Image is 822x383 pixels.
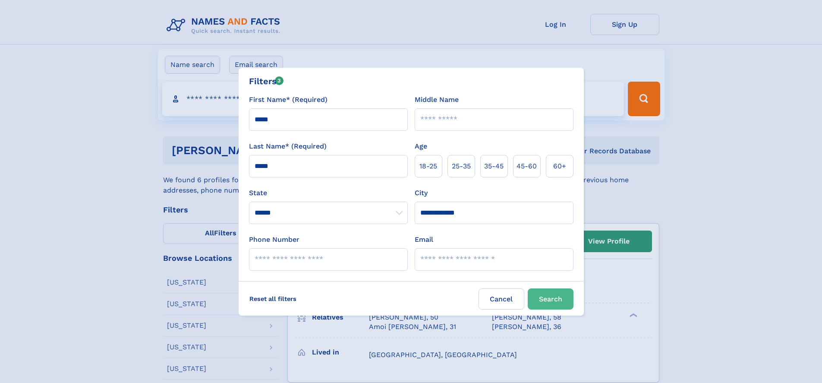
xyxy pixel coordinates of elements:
[517,161,537,171] span: 45‑60
[249,234,299,245] label: Phone Number
[249,141,327,152] label: Last Name* (Required)
[244,288,302,309] label: Reset all filters
[415,234,433,245] label: Email
[415,141,427,152] label: Age
[484,161,504,171] span: 35‑45
[553,161,566,171] span: 60+
[415,188,428,198] label: City
[249,188,408,198] label: State
[249,95,328,105] label: First Name* (Required)
[415,95,459,105] label: Middle Name
[452,161,471,171] span: 25‑35
[479,288,524,310] label: Cancel
[419,161,437,171] span: 18‑25
[249,75,284,88] div: Filters
[528,288,573,310] button: Search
